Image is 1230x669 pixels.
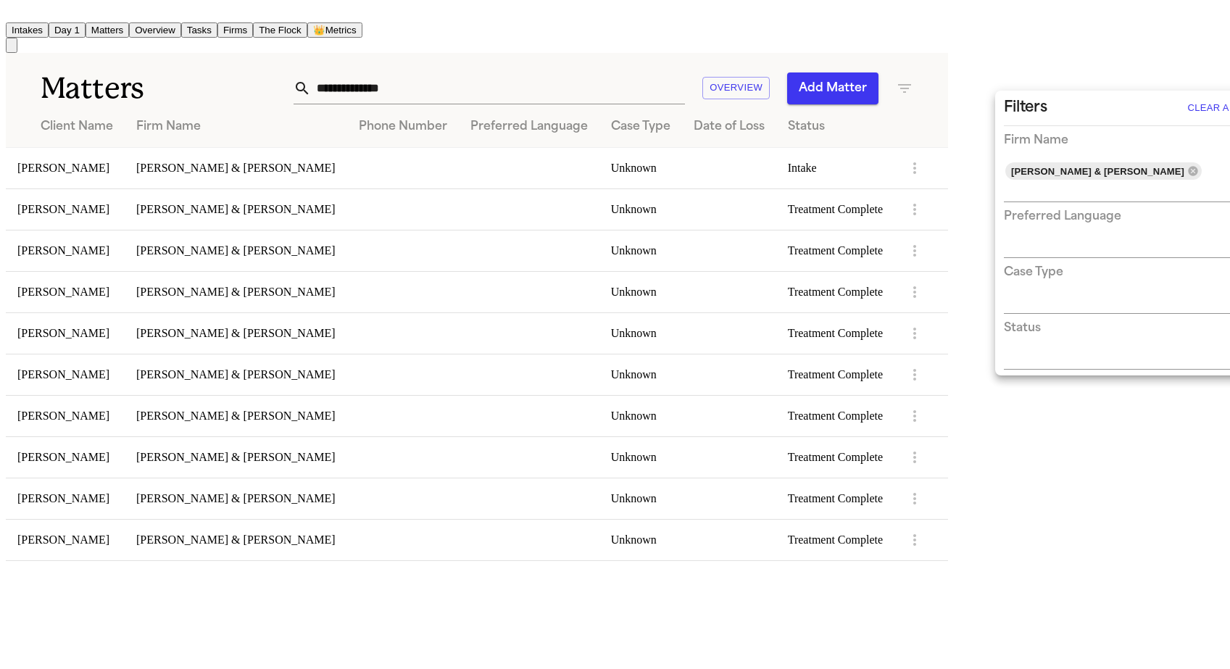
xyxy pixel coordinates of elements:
[1004,132,1068,149] h3: Firm Name
[1004,320,1041,337] h3: Status
[1004,208,1121,225] h3: Preferred Language
[1004,264,1063,281] h3: Case Type
[1005,162,1202,180] div: [PERSON_NAME] & [PERSON_NAME]
[1005,163,1190,180] span: [PERSON_NAME] & [PERSON_NAME]
[1004,96,1047,120] h2: Filters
